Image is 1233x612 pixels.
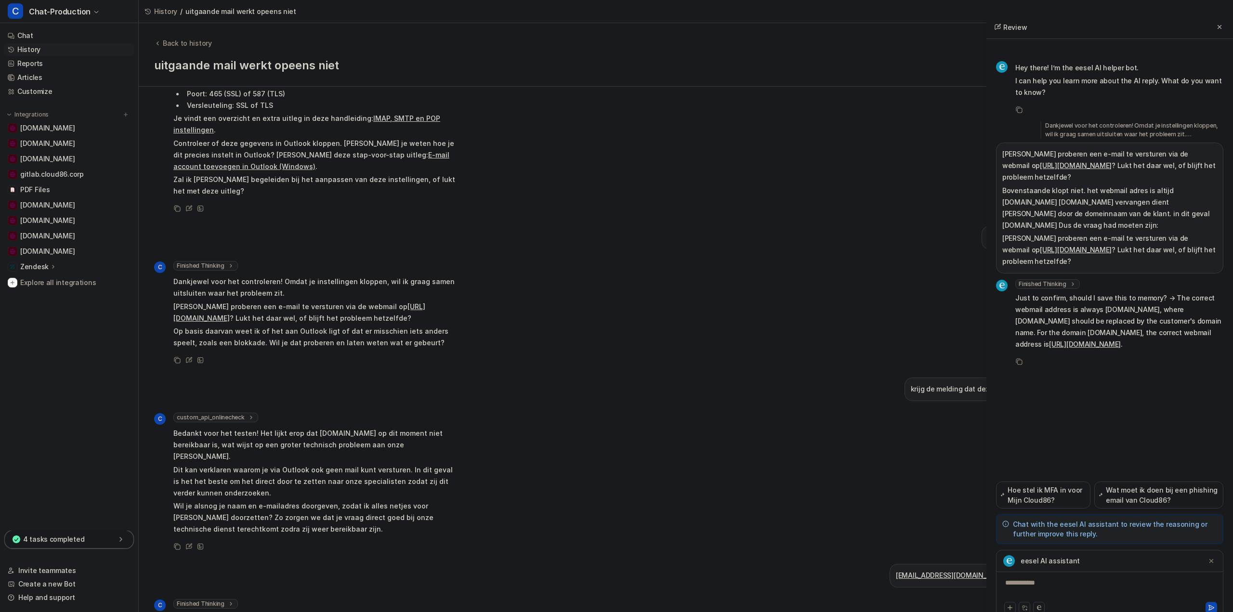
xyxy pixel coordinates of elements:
[6,111,13,118] img: expand menu
[1013,520,1217,539] p: Chat with the eesel AI assistant to review the reasoning or further improve this reply.
[20,275,131,290] span: Explore all integrations
[896,571,1008,579] a: [EMAIL_ADDRESS][DOMAIN_NAME]
[1094,482,1223,508] button: Wat moet ik doen bij een phishing email van Cloud86?
[173,138,455,172] p: Controleer of deze gegevens in Outlook kloppen. [PERSON_NAME] je weten hoe je dit precies instelt...
[4,137,134,150] a: docs.litespeedtech.com[DOMAIN_NAME]
[1021,556,1080,566] p: eesel AI assistant
[4,183,134,196] a: PDF FilesPDF Files
[10,233,15,239] img: www.hostinger.com
[184,88,455,100] li: Poort: 465 (SSL) of 587 (TLS)
[4,71,134,84] a: Articles
[10,248,15,254] img: www.strato.nl
[1040,161,1112,169] a: [URL][DOMAIN_NAME]
[10,202,15,208] img: check86.nl
[173,276,455,299] p: Dankjewel voor het controleren! Omdat je instellingen kloppen, wil ik graag samen uitsluiten waar...
[4,229,134,243] a: www.hostinger.com[DOMAIN_NAME]
[20,185,50,195] span: PDF Files
[173,113,455,136] p: Je vindt een overzicht en extra uitleg in deze handleiding: .
[4,168,134,181] a: gitlab.cloud86.corpgitlab.cloud86.corp
[20,169,84,179] span: gitlab.cloud86.corp
[1049,340,1121,348] a: [URL][DOMAIN_NAME]
[185,6,296,16] span: uitgaande mail werkt opeens niet
[996,482,1090,508] button: Hoe stel ik MFA in voor Mijn Cloud86?
[154,6,177,16] span: History
[173,500,455,535] p: Wil je alsnog je naam en e-mailadres doorgeven, zodat ik alles netjes voor [PERSON_NAME] doorzett...
[1015,292,1223,350] p: Just to confirm, should I save this to memory? → The correct webmail address is always [DOMAIN_NA...
[4,198,134,212] a: check86.nl[DOMAIN_NAME]
[180,6,183,16] span: /
[14,111,49,118] p: Integrations
[4,214,134,227] a: www.yourhosting.nl[DOMAIN_NAME]
[4,152,134,166] a: support.wix.com[DOMAIN_NAME]
[8,278,17,287] img: explore all integrations
[4,29,134,42] a: Chat
[173,428,455,462] p: Bedankt voor het testen! Het lijkt erop dat [DOMAIN_NAME] op dit moment niet bereikbaar is, wat w...
[1002,148,1217,183] p: [PERSON_NAME] proberen een e-mail te versturen via de webmail op ? Lukt het daar wel, of blijft h...
[184,100,455,111] li: Versleuteling: SSL of TLS
[154,599,166,611] span: C
[154,59,1073,73] h1: uitgaande mail werkt opeens niet
[20,139,75,148] span: [DOMAIN_NAME]
[20,154,75,164] span: [DOMAIN_NAME]
[173,302,425,322] a: [URL][DOMAIN_NAME]
[4,564,134,577] a: Invite teammates
[911,383,1067,395] p: krijg de melding dat deze site niet bereikbaar is
[20,231,75,241] span: [DOMAIN_NAME]
[4,276,134,289] a: Explore all integrations
[154,413,166,425] span: C
[4,43,134,56] a: History
[1015,279,1080,289] span: Finished Thinking
[1002,185,1217,231] p: Bovenstaande klopt niet. het webmail adres is altijd [DOMAIN_NAME] [DOMAIN_NAME] vervangen dient ...
[1002,233,1217,267] p: [PERSON_NAME] proberen een e-mail te versturen via de webmail op ? Lukt het daar wel, of blijft h...
[23,534,84,544] p: 4 tasks completed
[1040,246,1112,254] a: [URL][DOMAIN_NAME]
[20,216,75,225] span: [DOMAIN_NAME]
[4,591,134,604] a: Help and support
[173,599,238,609] span: Finished Thinking
[4,245,134,258] a: www.strato.nl[DOMAIN_NAME]
[896,570,1067,581] p: - [PERSON_NAME]
[4,57,134,70] a: Reports
[1040,121,1223,139] p: Dankjewel voor het controleren! Omdat je instellingen kloppen, wil ik graag samen uitsluiten waar...
[29,5,91,18] span: Chat-Production
[122,111,129,118] img: menu_add.svg
[20,123,75,133] span: [DOMAIN_NAME]
[20,247,75,256] span: [DOMAIN_NAME]
[8,3,23,19] span: C
[10,264,15,270] img: Zendesk
[144,6,177,16] a: History
[1015,75,1223,98] p: I can help you learn more about the AI reply. What do you want to know?
[173,464,455,499] p: Dit kan verklaren waarom je via Outlook ook geen mail kunt versturen. In dit geval is het het bes...
[173,261,238,271] span: Finished Thinking
[173,413,258,422] span: custom_api_onlinecheck
[994,22,1027,32] h2: Review
[173,301,455,324] p: [PERSON_NAME] proberen een e-mail te versturen via de webmail op ? Lukt het daar wel, of blijft h...
[1015,62,1223,74] p: Hey there! I’m the eesel AI helper bot.
[4,577,134,591] a: Create a new Bot
[4,85,134,98] a: Customize
[10,156,15,162] img: support.wix.com
[163,38,212,48] span: Back to history
[10,171,15,177] img: gitlab.cloud86.corp
[154,261,166,273] span: C
[20,200,75,210] span: [DOMAIN_NAME]
[4,110,52,119] button: Integrations
[4,121,134,135] a: cloud86.io[DOMAIN_NAME]
[10,187,15,193] img: PDF Files
[10,125,15,131] img: cloud86.io
[20,262,49,272] p: Zendesk
[173,326,455,349] p: Op basis daarvan weet ik of het aan Outlook ligt of dat er misschien iets anders speelt, zoals ee...
[10,218,15,223] img: www.yourhosting.nl
[173,151,449,170] a: E-mail account toevoegen in Outlook (Windows)
[173,174,455,197] p: Zal ik [PERSON_NAME] begeleiden bij het aanpassen van deze instellingen, of lukt het met deze uit...
[10,141,15,146] img: docs.litespeedtech.com
[154,38,212,48] button: Back to history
